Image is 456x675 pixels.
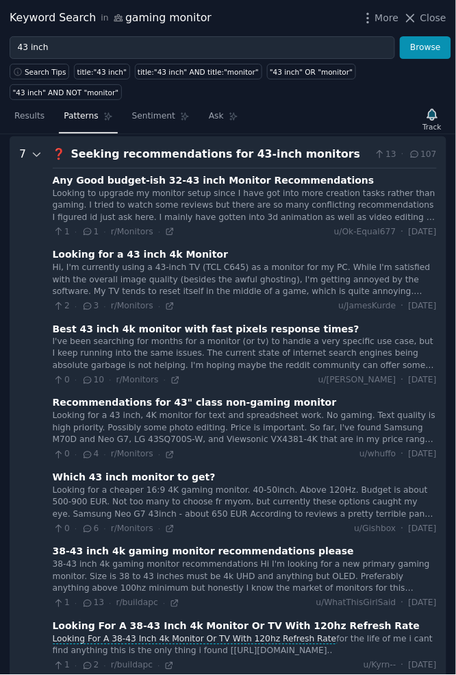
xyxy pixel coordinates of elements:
span: u/JamesKurde [338,300,396,312]
span: 0 [53,375,70,387]
span: · [157,661,160,671]
div: Hi, I'm currently using a 43-inch TV (TCL C645) as a monitor for my PC. While I'm satisfied with ... [53,262,437,298]
span: · [103,524,105,534]
button: Browse [400,36,451,60]
span: Sentiment [132,110,175,123]
span: [DATE] [409,449,437,461]
span: · [401,449,404,461]
a: Patterns [59,106,117,134]
div: Looking For A 38-43 Inch 4k Monitor Or TV With 120hz Refresh Rate [53,619,420,634]
span: r/Monitors [116,376,159,385]
div: Looking for a cheaper 16:9 4K gaming monitor. 40-50inch. Above 120Hz. Budget is about 500-900 EUR... [53,485,437,521]
span: 10 [81,375,104,387]
span: · [401,524,404,536]
span: · [75,661,77,671]
span: · [103,302,105,311]
span: in [101,12,108,25]
div: I've been searching for months for a monitor (or tv) to handle a very specific use case, but I ke... [53,336,437,373]
span: · [163,599,165,609]
div: Seeking recommendations for 43-inch monitors [71,146,370,163]
a: Results [10,106,49,134]
span: r/buildapc [111,661,153,670]
span: 0 [53,524,70,536]
span: · [75,524,77,534]
button: Track [418,105,446,134]
a: Sentiment [127,106,194,134]
div: Any Good budget-ish 32-43 inch Monitor Recommendations [53,173,375,188]
span: · [401,300,404,312]
span: [DATE] [409,226,437,238]
span: u/whuffo [359,449,396,461]
span: Ask [209,110,224,123]
span: [DATE] [409,375,437,387]
span: 0 [53,449,70,461]
span: ❓ [53,147,66,160]
span: r/Monitors [111,301,153,310]
span: 2 [81,660,99,672]
span: · [109,599,111,609]
span: 1 [53,660,70,672]
span: · [75,302,77,311]
span: u/WhatThisGirlSaid [316,598,396,610]
button: Close [403,11,446,25]
span: 1 [81,226,99,238]
div: Track [423,122,442,132]
span: · [103,227,105,236]
div: Keyword Search gaming monitor [10,10,212,27]
div: Best 43 inch 4k monitor with fast pixels response times? [53,322,359,336]
span: 1 [53,598,70,610]
span: 3 [81,300,99,312]
span: · [75,227,77,236]
span: · [103,661,105,671]
span: 13 [81,598,104,610]
span: [DATE] [409,598,437,610]
span: u/Ok-Equal677 [334,226,396,238]
span: r/Monitors [111,450,153,459]
button: More [361,11,399,25]
a: title:"43 inch" AND title:"monitor" [135,64,262,79]
span: 1 [53,226,70,238]
span: Looking For A 38-43 Inch 4k Monitor Or TV With 120hz Refresh Rate [51,635,338,645]
span: · [75,376,77,385]
span: 2 [53,300,70,312]
span: · [158,227,160,236]
span: 4 [81,449,99,461]
span: More [375,11,399,25]
span: 13 [374,149,396,161]
a: Ask [204,106,243,134]
span: r/Monitors [111,227,153,236]
span: Results [14,110,45,123]
span: 6 [81,524,99,536]
span: r/buildapc [116,598,158,608]
span: · [75,599,77,609]
span: · [401,375,404,387]
div: "43 inch" AND NOT "monitor" [13,88,119,97]
span: · [75,450,77,460]
span: u/[PERSON_NAME] [318,375,396,387]
span: [DATE] [409,300,437,312]
span: · [103,450,105,460]
div: Which 43 inch monitor to get? [53,471,216,485]
a: "43 inch" AND NOT "monitor" [10,84,122,100]
button: Search Tips [10,64,69,79]
span: Patterns [64,110,98,123]
div: Looking for a 43 inch 4k Monitor [53,247,229,262]
span: · [401,660,404,672]
div: "43 inch" OR "monitor" [270,67,353,77]
div: 38-43 inch 4k gaming monitor recommendations please [53,545,355,559]
span: [DATE] [409,524,437,536]
a: title:"43 inch" [74,64,129,79]
a: "43 inch" OR "monitor" [267,64,356,79]
span: u/Kyrn-- [364,660,396,672]
span: · [158,450,160,460]
span: · [158,524,160,534]
div: Recommendations for 43" class non-gaming monitor [53,396,337,410]
span: 107 [409,149,437,161]
span: [DATE] [409,660,437,672]
span: · [164,376,166,385]
span: · [401,226,404,238]
span: · [401,598,404,610]
div: title:"43 inch" [77,67,127,77]
div: 38-43 inch 4k gaming monitor recommendations Hi I'm looking for a new primary gaming monitor. Siz... [53,559,437,596]
div: title:"43 inch" AND title:"monitor" [138,67,259,77]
